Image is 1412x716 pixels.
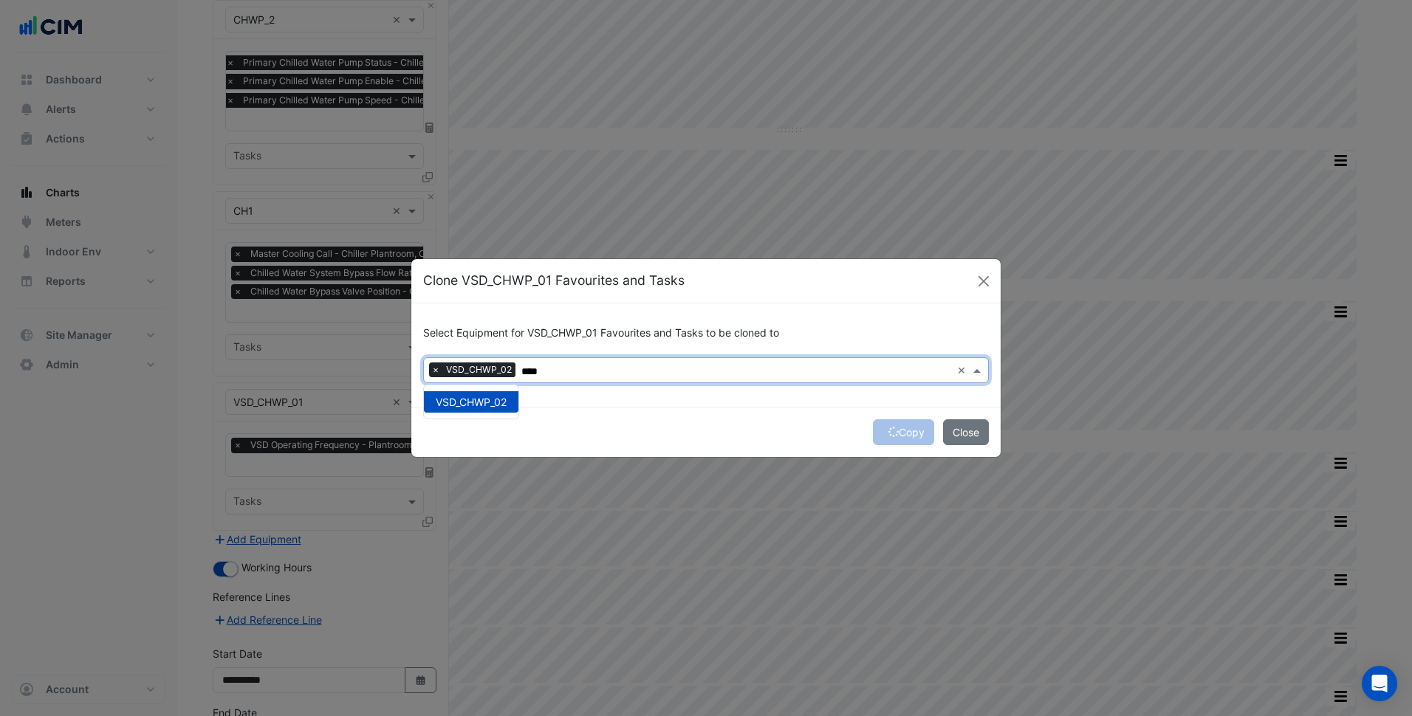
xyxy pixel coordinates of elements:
[423,271,685,290] h5: Clone VSD_CHWP_01 Favourites and Tasks
[424,385,518,419] div: Options List
[436,396,507,408] span: VSD_CHWP_02
[442,362,515,377] span: VSD_CHWP_02
[1362,666,1397,701] div: Open Intercom Messenger
[957,362,970,378] span: Clear
[423,327,989,340] h6: Select Equipment for VSD_CHWP_01 Favourites and Tasks to be cloned to
[943,419,989,445] button: Close
[429,362,442,377] span: ×
[973,270,995,292] button: Close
